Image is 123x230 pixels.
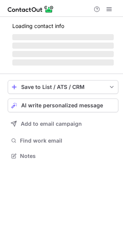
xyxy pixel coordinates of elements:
button: AI write personalized message [8,99,118,112]
span: Find work email [20,137,115,144]
span: Add to email campaign [21,121,82,127]
span: ‌ [12,43,114,49]
span: Notes [20,153,115,159]
button: Find work email [8,135,118,146]
img: ContactOut v5.3.10 [8,5,54,14]
button: Add to email campaign [8,117,118,131]
span: ‌ [12,34,114,40]
span: AI write personalized message [21,102,103,108]
span: ‌ [12,59,114,66]
span: ‌ [12,51,114,57]
button: save-profile-one-click [8,80,118,94]
p: Loading contact info [12,23,114,29]
button: Notes [8,151,118,161]
div: Save to List / ATS / CRM [21,84,105,90]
